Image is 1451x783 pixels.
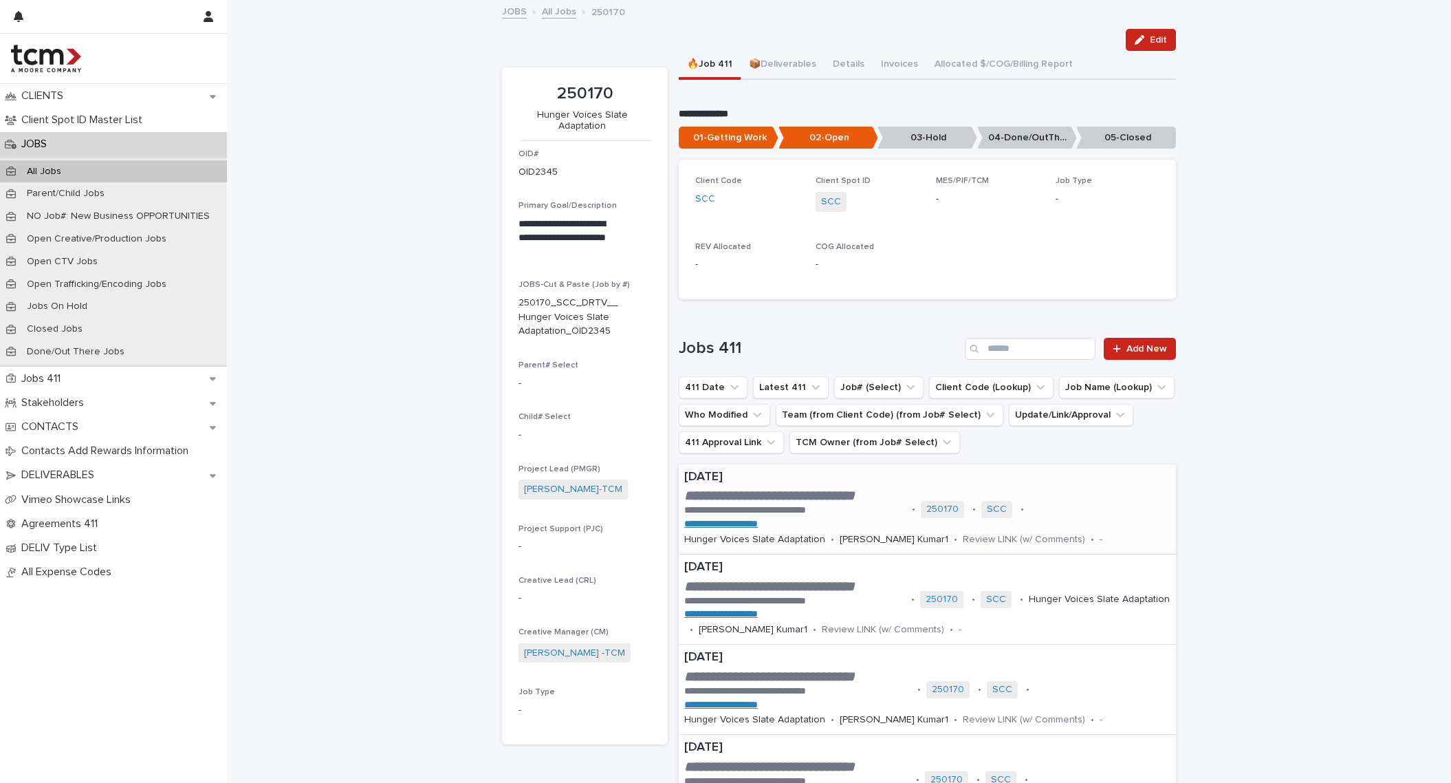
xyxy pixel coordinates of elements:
p: • [972,504,976,515]
a: SCC [821,195,841,209]
span: Project Lead (PMGR) [519,465,600,473]
p: • [1091,534,1094,546]
button: 📦Deliverables [741,51,825,80]
a: Add New [1104,338,1176,360]
a: [PERSON_NAME]-TCM [524,482,622,497]
p: [PERSON_NAME] Kumar1 [840,714,948,726]
p: Open Trafficking/Encoding Jobs [16,279,177,290]
p: - [695,257,799,272]
p: 02-Open [778,127,878,149]
button: 🔥Job 411 [679,51,741,80]
p: Hunger Voices Slate Adaptation [519,109,646,133]
span: Job Type [1056,177,1092,185]
p: 03-Hold [877,127,977,149]
p: 05-Closed [1076,127,1176,149]
p: • [813,624,816,636]
button: 411 Date [679,376,748,398]
span: Client Code [695,177,742,185]
span: Client Spot ID [816,177,871,185]
span: Job Type [519,688,555,696]
p: JOBS [16,138,58,151]
p: Review LINK (w/ Comments) [963,534,1085,546]
p: 01-Getting Work [679,127,778,149]
p: - [1100,714,1102,726]
button: Job# (Select) [834,376,924,398]
p: 250170 [519,84,651,104]
button: 411 Approval Link [679,431,784,453]
p: • [954,714,957,726]
p: [DATE] [684,650,1170,665]
p: - [519,703,651,718]
p: 250170_SCC_DRTV__Hunger Voices Slate Adaptation_OID2345 [519,296,618,339]
p: Done/Out There Jobs [16,346,135,358]
a: SCC [987,504,1007,515]
button: Who Modified [679,404,770,426]
p: Closed Jobs [16,323,94,335]
p: Review LINK (w/ Comments) [963,714,1085,726]
p: - [519,428,651,442]
p: 250170 [591,3,625,19]
a: SCC [986,594,1006,605]
button: Job Name (Lookup) [1059,376,1175,398]
p: Jobs 411 [16,372,72,385]
p: Parent/Child Jobs [16,188,116,200]
p: - [1100,534,1102,546]
button: Allocated $/COG/Billing Report [926,51,1081,80]
p: - [936,192,1040,206]
span: Creative Manager (CM) [519,628,609,636]
span: Add New [1126,344,1167,354]
a: All Jobs [542,3,576,19]
button: Update/Link/Approval [1009,404,1133,426]
p: Review LINK (w/ Comments) [822,624,944,636]
span: Primary Goal/Description [519,202,617,210]
p: Vimeo Showcase Links [16,493,142,506]
input: Search [965,338,1095,360]
p: 04-Done/OutThere [977,127,1077,149]
p: [PERSON_NAME] Kumar1 [699,624,807,636]
p: - [816,257,919,272]
p: [DATE] [684,560,1170,575]
p: • [950,624,953,636]
p: - [519,539,651,554]
a: SCC [695,192,715,206]
p: All Jobs [16,166,72,178]
a: 250170 [926,594,958,605]
a: 250170 [926,504,959,515]
p: • [911,594,915,605]
span: MES/PIF/TCM [936,177,989,185]
p: CLIENTS [16,89,74,103]
p: Hunger Voices Slate Adaptation [684,534,825,546]
p: [DATE] [684,740,1170,755]
p: OID2345 [519,165,558,180]
button: Edit [1126,29,1176,51]
p: • [917,684,921,696]
button: Client Code (Lookup) [929,376,1054,398]
p: NO Job#: New Business OPPORTUNITIES [16,211,221,222]
p: Contacts Add Rewards Information [16,444,199,458]
button: Team (from Client Code) (from Job# Select) [776,404,1003,426]
p: • [972,594,975,605]
a: 250170 [932,684,964,696]
span: REV Allocated [695,243,751,251]
p: Hunger Voices Slate Adaptation [1029,594,1170,605]
a: [PERSON_NAME] -TCM [524,646,625,661]
p: • [1091,714,1094,726]
span: JOBS-Cut & Paste (Job by #) [519,281,630,289]
span: Parent# Select [519,361,578,369]
p: • [1026,684,1029,696]
p: • [912,504,915,515]
span: Creative Lead (CRL) [519,577,596,585]
h1: Jobs 411 [679,339,959,358]
p: Open Creative/Production Jobs [16,233,177,245]
p: - [1056,192,1159,206]
p: [PERSON_NAME] Kumar1 [840,534,948,546]
p: Jobs On Hold [16,301,98,312]
button: TCM Owner (from Job# Select) [789,431,960,453]
p: • [1021,504,1024,515]
p: • [831,714,834,726]
p: • [1020,594,1023,605]
p: • [978,684,981,696]
a: JOBS [502,3,527,19]
button: Latest 411 [753,376,829,398]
